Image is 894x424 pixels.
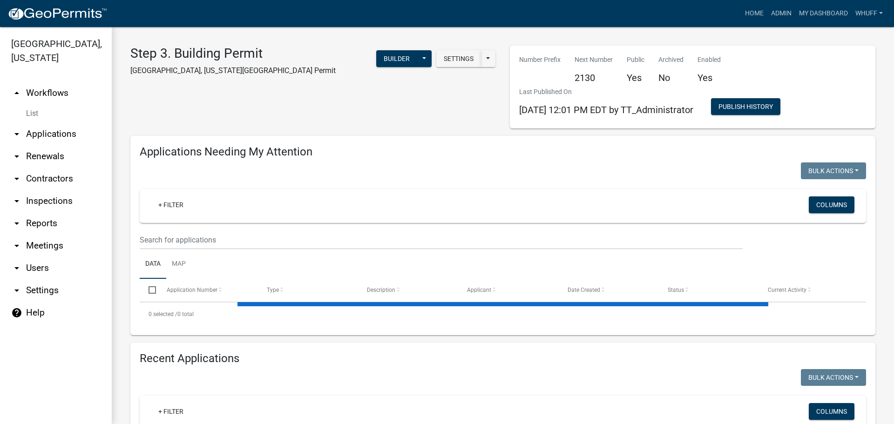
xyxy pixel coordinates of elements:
[258,279,358,301] datatable-header-cell: Type
[711,104,780,111] wm-modal-confirm: Workflow Publish History
[698,72,721,83] h5: Yes
[11,195,22,207] i: arrow_drop_down
[11,87,22,99] i: arrow_drop_up
[11,285,22,296] i: arrow_drop_down
[11,173,22,184] i: arrow_drop_down
[11,262,22,274] i: arrow_drop_down
[519,55,561,65] p: Number Prefix
[11,151,22,162] i: arrow_drop_down
[367,287,395,293] span: Description
[809,403,854,420] button: Columns
[801,162,866,179] button: Bulk Actions
[151,196,191,213] a: + Filter
[558,279,658,301] datatable-header-cell: Date Created
[627,55,644,65] p: Public
[698,55,721,65] p: Enabled
[767,5,795,22] a: Admin
[575,55,613,65] p: Next Number
[467,287,491,293] span: Applicant
[151,403,191,420] a: + Filter
[436,50,481,67] button: Settings
[809,196,854,213] button: Columns
[130,46,336,61] h3: Step 3. Building Permit
[519,87,693,97] p: Last Published On
[852,5,887,22] a: whuff
[627,72,644,83] h5: Yes
[519,104,693,115] span: [DATE] 12:01 PM EDT by TT_Administrator
[11,128,22,140] i: arrow_drop_down
[11,307,22,318] i: help
[140,279,157,301] datatable-header-cell: Select
[568,287,600,293] span: Date Created
[167,287,217,293] span: Application Number
[768,287,806,293] span: Current Activity
[140,352,866,365] h4: Recent Applications
[358,279,458,301] datatable-header-cell: Description
[157,279,257,301] datatable-header-cell: Application Number
[130,65,336,76] p: [GEOGRAPHIC_DATA], [US_STATE][GEOGRAPHIC_DATA] Permit
[267,287,279,293] span: Type
[658,55,684,65] p: Archived
[659,279,759,301] datatable-header-cell: Status
[711,98,780,115] button: Publish History
[140,303,866,326] div: 0 total
[166,249,191,279] a: Map
[575,72,613,83] h5: 2130
[11,218,22,229] i: arrow_drop_down
[759,279,859,301] datatable-header-cell: Current Activity
[376,50,417,67] button: Builder
[140,230,743,249] input: Search for applications
[140,249,166,279] a: Data
[668,287,684,293] span: Status
[11,240,22,251] i: arrow_drop_down
[658,72,684,83] h5: No
[140,145,866,159] h4: Applications Needing My Attention
[149,311,177,317] span: 0 selected /
[795,5,852,22] a: My Dashboard
[801,369,866,386] button: Bulk Actions
[741,5,767,22] a: Home
[458,279,558,301] datatable-header-cell: Applicant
